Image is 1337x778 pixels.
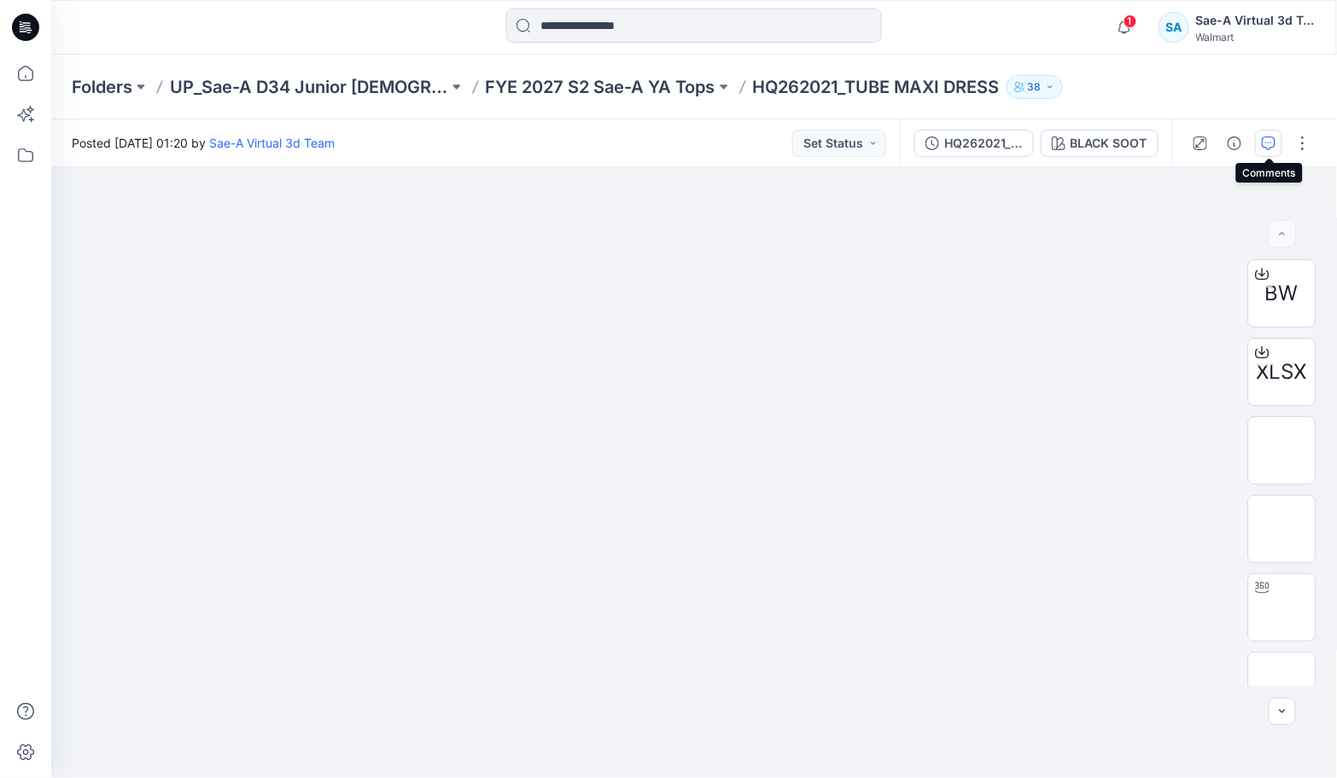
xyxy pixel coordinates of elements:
[72,75,132,99] a: Folders
[170,75,448,99] a: UP_Sae-A D34 Junior [DEMOGRAPHIC_DATA] top
[753,75,1000,99] p: HQ262021_TUBE MAXI DRESS
[1196,10,1316,31] div: Sae-A Virtual 3d Team
[1028,78,1042,96] p: 38
[1159,12,1189,43] div: SA
[944,134,1023,153] div: HQ262021_FULL COLORWAYS
[72,134,335,152] span: Posted [DATE] 01:20 by
[1221,130,1248,157] button: Details
[1196,31,1316,44] div: Walmart
[914,130,1034,157] button: HQ262021_FULL COLORWAYS
[1124,15,1137,28] span: 1
[1071,134,1147,153] div: BLACK SOOT
[1007,75,1063,99] button: 38
[1041,130,1159,157] button: BLACK SOOT
[486,75,715,99] a: FYE 2027 S2 Sae-A YA Tops
[1266,278,1299,309] span: BW
[1258,357,1308,387] span: XLSX
[209,136,335,150] a: Sae-A Virtual 3d Team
